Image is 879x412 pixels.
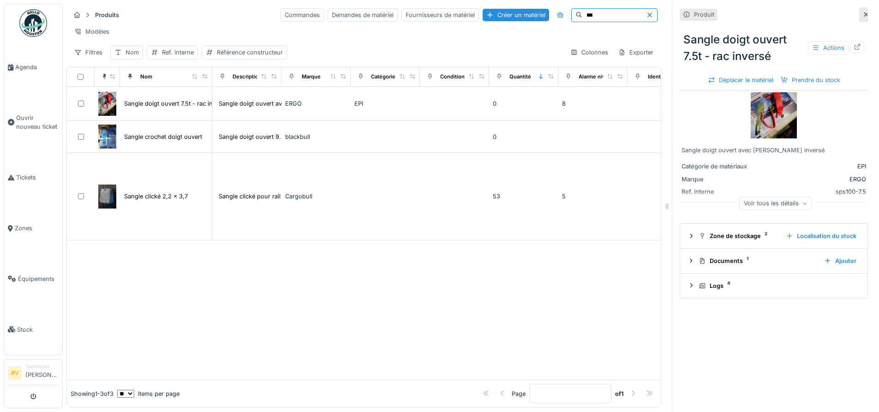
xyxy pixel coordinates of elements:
[281,8,324,22] div: Commandes
[754,162,866,171] div: EPI
[684,277,864,294] summary: Logs4
[25,363,59,383] li: [PERSON_NAME]
[614,46,658,59] div: Exporter
[820,255,860,267] div: Ajouter
[680,28,868,68] div: Sangle doigt ouvert 7.5t - rac inversé
[219,99,362,108] div: Sangle doigt ouvert avec [PERSON_NAME] inversé
[98,92,116,116] img: Sangle doigt ouvert 7.5t - rac inversé
[354,99,416,108] div: EPI
[694,10,714,19] div: Produit
[704,74,777,86] div: Déplacer le matériel
[684,227,864,245] summary: Zone de stockage2Localisation du stock
[16,113,59,131] span: Ouvrir nouveau ticket
[4,93,62,152] a: Ouvrir nouveau ticket
[91,11,123,19] strong: Produits
[4,304,62,355] a: Stock
[371,73,395,81] div: Catégorie
[509,73,531,81] div: Quantité
[285,132,347,141] div: blackbull
[140,73,152,81] div: Nom
[124,99,228,108] div: Sangle doigt ouvert 7.5t - rac inversé
[808,41,849,54] div: Actions
[777,74,844,86] div: Prendre du stock
[754,175,866,184] div: ERGO
[562,192,624,201] div: 5
[71,389,114,398] div: Showing 1 - 3 of 3
[4,203,62,254] a: Zones
[782,230,860,242] div: Localisation du stock
[682,146,866,155] div: Sangle doigt ouvert avec [PERSON_NAME] inversé
[740,197,812,210] div: Voir tous les détails
[124,192,188,201] div: Sangle clické 2,2 x 3,7
[285,99,347,108] div: ERGO
[493,99,555,108] div: 0
[684,252,864,269] summary: Documents1Ajouter
[15,224,59,233] span: Zones
[4,254,62,305] a: Équipements
[162,48,194,57] div: Ref. interne
[493,132,555,141] div: 0
[70,25,114,38] div: Modèles
[682,175,751,184] div: Marque
[328,8,398,22] div: Demandes de matériel
[699,281,856,290] div: Logs
[219,192,352,201] div: Sangle clické pour rail intérieur 2,2m x 3.7m (...
[217,48,283,57] div: Référence constructeur
[562,99,624,108] div: 8
[4,42,62,93] a: Agenda
[699,232,778,240] div: Zone de stockage
[18,275,59,283] span: Équipements
[233,73,262,81] div: Description
[483,9,549,21] div: Créer un matériel
[8,366,22,380] li: RV
[98,185,116,209] img: Sangle clické 2,2 x 3,7
[682,162,751,171] div: Catégorie de matériaux
[285,192,347,201] div: Cargobull
[126,48,139,57] div: Nom
[124,132,202,141] div: Sangle crochet doigt ouvert
[754,187,866,196] div: sps100-7.5
[219,132,304,141] div: Sangle doigt ouvert 9.5m x0.5
[70,46,107,59] div: Filtres
[699,257,817,265] div: Documents
[4,152,62,203] a: Tickets
[566,46,612,59] div: Colonnes
[751,92,797,138] img: Sangle doigt ouvert 7.5t - rac inversé
[8,363,59,385] a: RV Technicien[PERSON_NAME]
[16,173,59,182] span: Tickets
[579,73,625,81] div: Alarme niveau bas
[615,389,624,398] strong: of 1
[401,8,479,22] div: Fournisseurs de matériel
[117,389,179,398] div: items per page
[440,73,484,81] div: Conditionnement
[17,325,59,334] span: Stock
[98,125,116,149] img: Sangle crochet doigt ouvert
[15,63,59,72] span: Agenda
[302,73,321,81] div: Marque
[648,73,693,81] div: Identifiant interne
[19,9,47,37] img: Badge_color-CXgf-gQk.svg
[512,389,526,398] div: Page
[493,192,555,201] div: 53
[25,363,59,370] div: Technicien
[682,187,751,196] div: Ref. interne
